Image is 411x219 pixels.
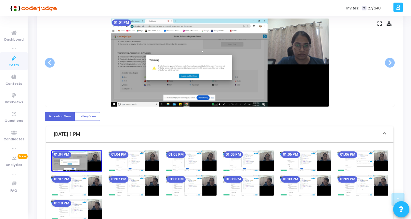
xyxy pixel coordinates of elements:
[52,151,71,158] mat-chip: 01:04 PM
[9,63,19,68] span: Tests
[166,151,186,158] mat-chip: 01:05 PM
[4,137,24,142] span: Candidates
[5,118,23,124] span: Questions
[8,2,57,15] img: logo
[368,6,381,11] span: 27/648
[281,176,300,183] mat-chip: 01:09 PM
[6,81,22,87] span: Contests
[51,175,102,196] img: screenshot-1757403424610.jpeg
[166,176,186,183] mat-chip: 01:08 PM
[338,150,388,171] img: screenshot-1757403394610.jpeg
[45,112,75,121] label: Accordion View
[166,175,217,196] img: screenshot-1757403484630.jpeg
[338,151,357,158] mat-chip: 01:06 PM
[280,150,331,171] img: screenshot-1757403364571.jpeg
[338,175,388,196] img: screenshot-1757403574507.jpeg
[52,176,71,183] mat-chip: 01:07 PM
[109,175,159,196] img: screenshot-1757403454632.jpeg
[74,112,100,121] label: Gallery View
[109,176,128,183] mat-chip: 01:07 PM
[280,175,331,196] img: screenshot-1757403544513.jpeg
[109,151,128,158] mat-chip: 01:04 PM
[51,150,102,172] img: screenshot-1757403244408.jpeg
[281,151,300,158] mat-chip: 01:06 PM
[362,6,366,11] span: T
[346,6,359,11] label: Invites:
[223,175,274,196] img: screenshot-1757403514512.jpeg
[338,176,357,183] mat-chip: 01:09 PM
[112,19,131,26] mat-chip: 01:04 PM
[224,151,243,158] mat-chip: 01:05 PM
[4,37,24,43] span: Dashboard
[224,176,243,183] mat-chip: 01:08 PM
[46,126,393,143] mat-expansion-panel-header: [DATE] 1 PM
[5,100,23,105] span: Interviews
[52,200,71,207] mat-chip: 01:10 PM
[109,150,159,171] img: screenshot-1757403274566.jpeg
[6,162,22,168] span: Analytics
[223,150,274,171] img: screenshot-1757403334637.jpeg
[18,154,28,159] span: New
[10,188,17,194] span: FAQ
[166,150,217,171] img: screenshot-1757403304564.jpeg
[54,131,378,138] mat-panel-title: [DATE] 1 PM
[111,19,329,107] img: screenshot-1757403244408.jpeg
